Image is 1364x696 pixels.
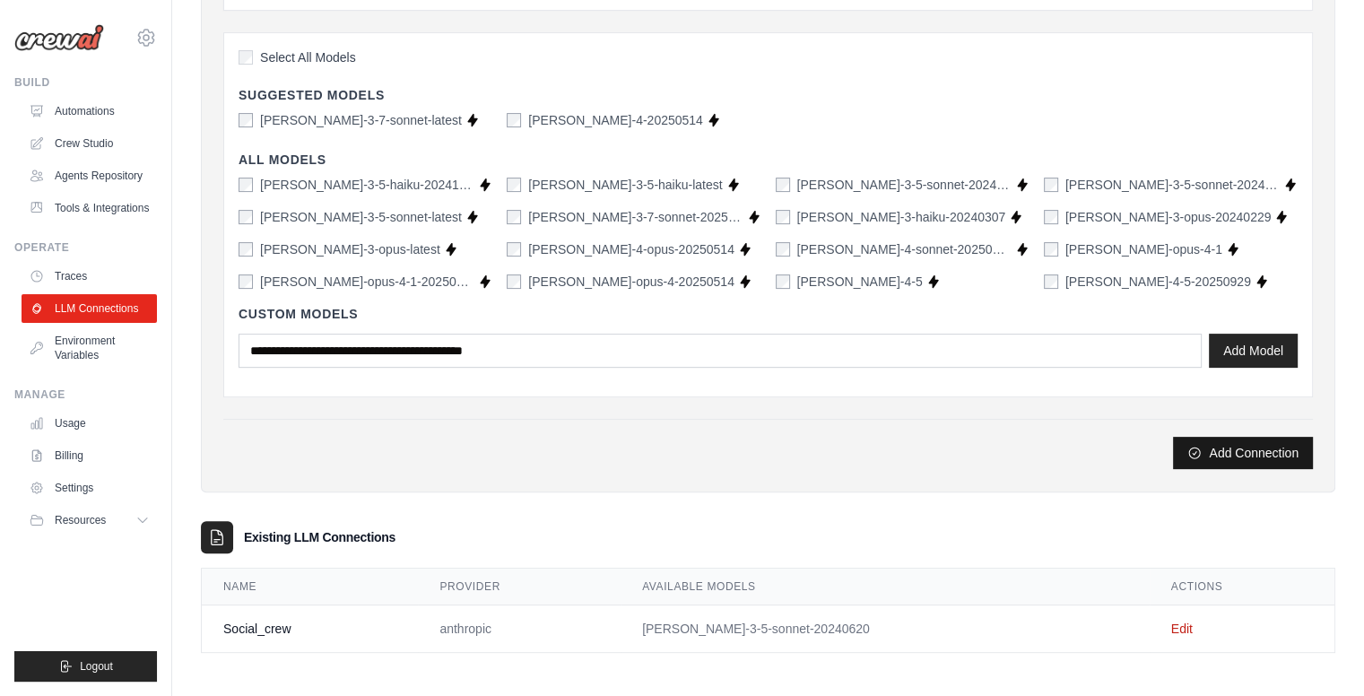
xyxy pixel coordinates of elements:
input: claude-3-5-sonnet-20240620 [776,178,790,192]
input: claude-3-7-sonnet-latest [239,113,253,127]
th: Name [202,569,418,605]
td: [PERSON_NAME]-3-5-sonnet-20240620 [621,605,1150,653]
label: claude-opus-4-20250514 [528,273,734,291]
input: claude-sonnet-4-5 [776,274,790,289]
span: Resources [55,513,106,527]
a: Billing [22,441,157,470]
img: Logo [14,24,104,51]
input: claude-3-5-haiku-20241022 [239,178,253,192]
input: claude-3-5-haiku-latest [507,178,521,192]
label: claude-3-5-haiku-20241022 [260,176,474,194]
label: claude-3-haiku-20240307 [797,208,1006,226]
a: Automations [22,97,157,126]
label: claude-opus-4-1-20250805 [260,273,474,291]
button: Logout [14,651,157,682]
input: Select All Models [239,50,253,65]
th: Actions [1150,569,1334,605]
span: Select All Models [260,48,356,66]
label: claude-4-sonnet-20250514 [797,240,1012,258]
label: claude-sonnet-4-20250514 [528,111,703,129]
input: claude-3-opus-20240229 [1044,210,1058,224]
h4: Suggested Models [239,86,1298,104]
label: claude-3-7-sonnet-latest [260,111,462,129]
a: Environment Variables [22,326,157,370]
td: anthropic [418,605,621,653]
label: claude-sonnet-4-5-20250929 [1065,273,1251,291]
label: claude-opus-4-1 [1065,240,1222,258]
div: Manage [14,387,157,402]
h4: Custom Models [239,305,1298,323]
h3: Existing LLM Connections [244,528,395,546]
label: claude-3-5-sonnet-latest [260,208,462,226]
a: Crew Studio [22,129,157,158]
div: Operate [14,240,157,255]
a: Traces [22,262,157,291]
a: Settings [22,474,157,502]
input: claude-4-sonnet-20250514 [776,242,790,257]
label: claude-3-opus-latest [260,240,440,258]
label: claude-3-opus-20240229 [1065,208,1272,226]
button: Add Connection [1173,437,1313,469]
input: claude-3-5-sonnet-latest [239,210,253,224]
label: claude-3-7-sonnet-20250219 [528,208,743,226]
h4: All Models [239,151,1298,169]
button: Resources [22,506,157,535]
a: LLM Connections [22,294,157,323]
input: claude-opus-4-1-20250805 [239,274,253,289]
th: Provider [418,569,621,605]
input: claude-3-opus-latest [239,242,253,257]
input: claude-3-5-sonnet-20241022 [1044,178,1058,192]
a: Tools & Integrations [22,194,157,222]
label: claude-4-opus-20250514 [528,240,734,258]
a: Edit [1171,622,1193,636]
label: claude-3-5-sonnet-20241022 [1065,176,1280,194]
span: Logout [80,659,113,674]
input: claude-4-opus-20250514 [507,242,521,257]
label: claude-3-5-haiku-latest [528,176,722,194]
a: Usage [22,409,157,438]
input: claude-opus-4-1 [1044,242,1058,257]
label: claude-sonnet-4-5 [797,273,923,291]
td: Social_crew [202,605,418,653]
div: Build [14,75,157,90]
label: claude-3-5-sonnet-20240620 [797,176,1012,194]
input: claude-opus-4-20250514 [507,274,521,289]
input: claude-3-haiku-20240307 [776,210,790,224]
th: Available Models [621,569,1150,605]
input: claude-3-7-sonnet-20250219 [507,210,521,224]
button: Add Model [1209,334,1298,368]
input: claude-sonnet-4-20250514 [507,113,521,127]
input: claude-sonnet-4-5-20250929 [1044,274,1058,289]
a: Agents Repository [22,161,157,190]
